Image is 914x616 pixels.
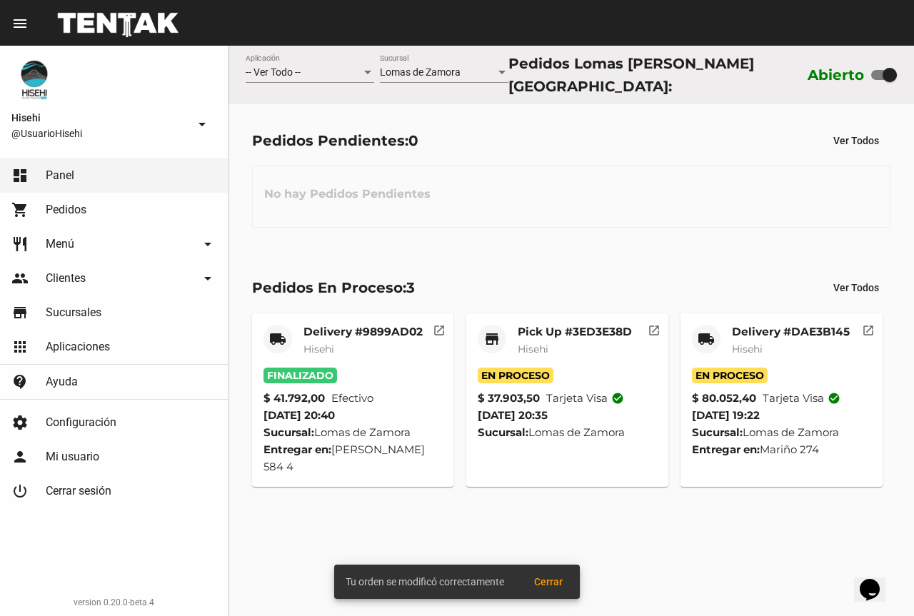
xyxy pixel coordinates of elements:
div: Lomas de Zamora [478,424,657,441]
mat-icon: local_shipping [698,330,715,348]
mat-icon: settings [11,414,29,431]
strong: $ 80.052,40 [692,390,756,407]
button: Cerrar [523,569,574,595]
span: Hisehi [518,343,548,355]
div: Pedidos Pendientes: [252,129,418,152]
mat-icon: person [11,448,29,465]
span: @UsuarioHisehi [11,126,188,141]
iframe: chat widget [854,559,900,602]
div: [PERSON_NAME] 584 4 [263,441,443,475]
mat-icon: shopping_cart [11,201,29,218]
span: [DATE] 20:35 [478,408,548,422]
mat-icon: dashboard [11,167,29,184]
span: [DATE] 19:22 [692,408,760,422]
span: Finalizado [263,368,337,383]
span: Hisehi [732,343,763,355]
span: Mi usuario [46,450,99,464]
span: En Proceso [692,368,768,383]
span: -- Ver Todo -- [246,66,301,78]
mat-icon: arrow_drop_down [194,116,211,133]
span: Configuración [46,415,116,430]
mat-icon: contact_support [11,373,29,390]
span: Hisehi [11,109,188,126]
mat-icon: store [483,330,501,348]
mat-icon: open_in_new [433,322,446,335]
img: b10aa081-330c-4927-a74e-08896fa80e0a.jpg [11,57,57,103]
div: Pedidos En Proceso: [252,276,415,299]
span: [DATE] 20:40 [263,408,335,422]
span: Menú [46,237,74,251]
span: Tarjeta visa [763,390,840,407]
mat-card-title: Pick Up #3ED3E38D [518,325,632,339]
span: Panel [46,168,74,183]
span: Pedidos [46,203,86,217]
button: Ver Todos [822,128,890,153]
div: version 0.20.0-beta.4 [11,595,216,610]
div: Lomas de Zamora [263,424,443,441]
mat-card-title: Delivery #DAE3B145 [732,325,850,339]
span: Tu orden se modificó correctamente [346,575,504,589]
mat-icon: power_settings_new [11,483,29,500]
span: Lomas de Zamora [380,66,461,78]
mat-icon: menu [11,15,29,32]
span: 0 [408,132,418,149]
strong: Entregar en: [692,443,760,456]
span: En Proceso [478,368,553,383]
strong: Entregar en: [263,443,331,456]
span: Ver Todos [833,135,879,146]
span: Clientes [46,271,86,286]
button: Ver Todos [822,275,890,301]
span: Cerrar [534,576,563,587]
strong: Sucursal: [478,425,528,439]
mat-icon: people [11,270,29,287]
mat-icon: arrow_drop_down [199,270,216,287]
strong: $ 37.903,50 [478,390,540,407]
mat-icon: restaurant [11,236,29,253]
span: Sucursales [46,306,101,320]
label: Abierto [808,64,865,86]
div: Mariño 274 [692,441,871,458]
strong: Sucursal: [692,425,743,439]
span: Tarjeta visa [546,390,624,407]
span: Ayuda [46,375,78,389]
mat-icon: open_in_new [862,322,875,335]
mat-icon: arrow_drop_down [199,236,216,253]
span: Aplicaciones [46,340,110,354]
mat-icon: apps [11,338,29,355]
span: Cerrar sesión [46,484,111,498]
h3: No hay Pedidos Pendientes [253,173,442,216]
mat-icon: store [11,304,29,321]
span: Efectivo [331,390,373,407]
div: Lomas de Zamora [692,424,871,441]
span: 3 [406,279,415,296]
mat-icon: local_shipping [269,330,286,348]
strong: Sucursal: [263,425,314,439]
span: Hisehi [303,343,334,355]
mat-icon: check_circle [828,392,840,405]
mat-icon: open_in_new [648,322,661,335]
strong: $ 41.792,00 [263,390,325,407]
div: Pedidos Lomas [PERSON_NAME][GEOGRAPHIC_DATA]: [508,52,801,98]
mat-card-title: Delivery #9899AD02 [303,325,423,339]
mat-icon: check_circle [611,392,624,405]
span: Ver Todos [833,282,879,293]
